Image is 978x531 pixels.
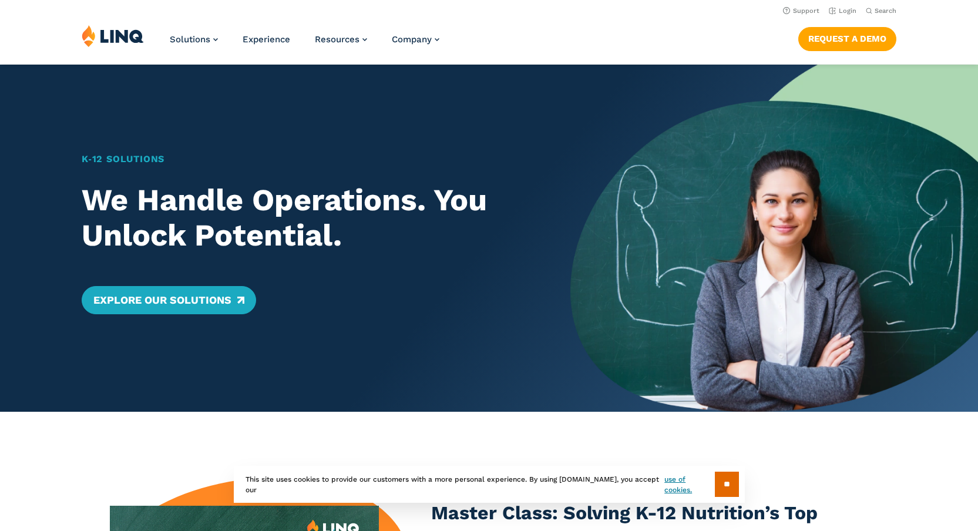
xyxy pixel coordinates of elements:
[82,25,144,47] img: LINQ | K‑12 Software
[243,34,290,45] a: Experience
[315,34,359,45] span: Resources
[170,25,439,63] nav: Primary Navigation
[866,6,896,15] button: Open Search Bar
[875,7,896,15] span: Search
[664,474,714,495] a: use of cookies.
[82,152,531,166] h1: K‑12 Solutions
[315,34,367,45] a: Resources
[783,7,819,15] a: Support
[798,25,896,51] nav: Button Navigation
[798,27,896,51] a: Request a Demo
[570,65,978,412] img: Home Banner
[392,34,432,45] span: Company
[82,183,531,253] h2: We Handle Operations. You Unlock Potential.
[829,7,856,15] a: Login
[234,466,745,503] div: This site uses cookies to provide our customers with a more personal experience. By using [DOMAIN...
[170,34,218,45] a: Solutions
[170,34,210,45] span: Solutions
[82,286,256,314] a: Explore Our Solutions
[392,34,439,45] a: Company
